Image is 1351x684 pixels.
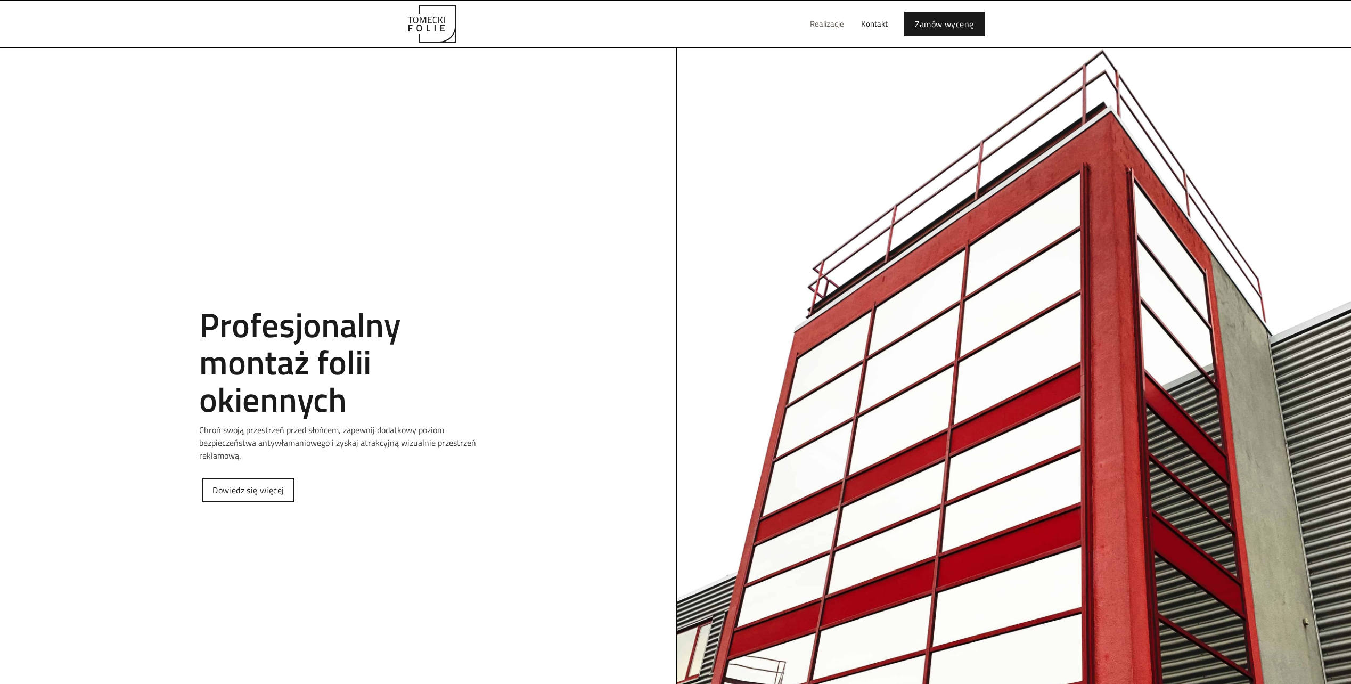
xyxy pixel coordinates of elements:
a: Kontakt [853,7,896,41]
a: Zamów wycenę [904,12,985,36]
h1: Tomecki folie [199,279,476,290]
p: Chroń swoją przestrzeń przed słońcem, zapewnij dodatkowy poziom bezpieczeństwa antywłamaniowego i... [199,424,476,462]
a: Realizacje [801,7,853,41]
a: Dowiedz się więcej [202,478,294,502]
h2: Profesjonalny montaż folii okiennych [199,306,476,418]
